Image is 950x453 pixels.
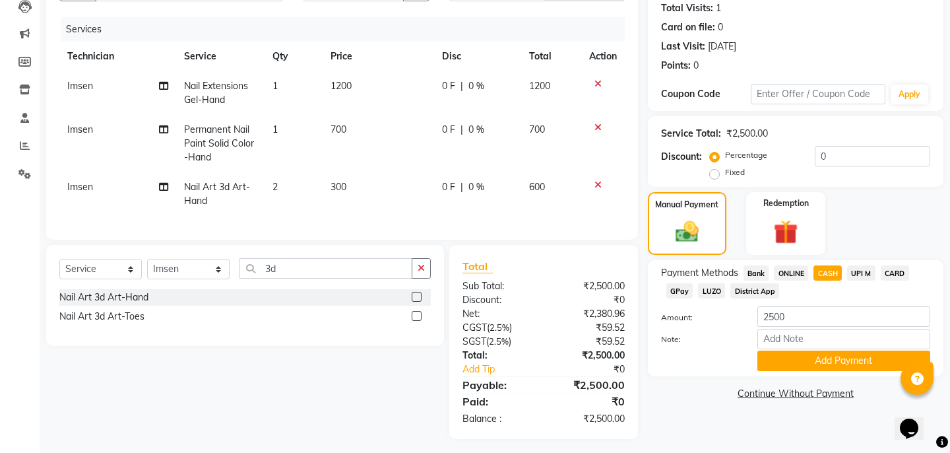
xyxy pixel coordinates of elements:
div: Payable: [453,377,544,393]
span: 300 [331,181,346,193]
span: 0 % [468,79,484,93]
span: ONLINE [774,265,808,281]
span: 0 F [442,79,455,93]
span: | [460,180,463,194]
span: Permanent Nail Paint Solid Color-Hand [184,123,254,163]
span: 1 [272,123,278,135]
div: Sub Total: [453,279,544,293]
label: Redemption [763,197,809,209]
div: Discount: [453,293,544,307]
div: Card on file: [661,20,715,34]
div: 0 [718,20,723,34]
div: ( ) [453,335,544,349]
img: _cash.svg [668,219,706,245]
div: Nail Art 3d Art-Toes [59,310,144,324]
span: | [460,123,463,137]
span: SGST [462,335,486,347]
th: Total [521,42,581,71]
div: Last Visit: [661,40,705,53]
div: ₹0 [559,363,635,376]
div: Balance : [453,412,544,426]
div: ₹2,500.00 [726,127,768,141]
div: Service Total: [661,127,721,141]
span: | [460,79,463,93]
label: Percentage [725,149,767,161]
div: ₹0 [544,394,635,409]
span: Bank [744,265,769,281]
span: Imsen [67,181,93,193]
span: 2.5% [490,322,509,333]
div: Total Visits: [661,1,713,15]
div: Nail Art 3d Art-Hand [59,291,148,304]
span: Total [462,260,493,273]
span: 700 [331,123,346,135]
a: Continue Without Payment [650,387,941,401]
div: ( ) [453,321,544,335]
input: Amount [757,306,930,327]
div: 1 [716,1,721,15]
span: 2.5% [489,336,509,347]
span: 1 [272,80,278,92]
button: Add Payment [757,351,930,371]
span: Nail Extensions Gel-Hand [184,80,248,106]
div: 0 [693,59,699,73]
div: ₹2,380.96 [544,307,635,321]
span: 0 % [468,180,484,194]
div: Total: [453,349,544,363]
span: 2 [272,181,278,193]
span: 0 % [468,123,484,137]
th: Service [176,42,264,71]
th: Price [323,42,434,71]
label: Fixed [725,166,745,178]
div: Discount: [661,150,702,164]
div: ₹2,500.00 [544,279,635,293]
div: Services [61,17,635,42]
div: Coupon Code [661,87,751,101]
th: Technician [59,42,176,71]
span: District App [730,283,779,298]
span: UPI M [847,265,875,281]
div: [DATE] [708,40,736,53]
span: Imsen [67,80,93,92]
label: Note: [651,333,747,345]
span: Nail Art 3d Art-Hand [184,181,250,207]
button: Apply [891,85,928,104]
span: CASH [813,265,842,281]
div: ₹59.52 [544,321,635,335]
span: GPay [666,283,693,298]
th: Qty [265,42,323,71]
label: Amount: [651,312,747,324]
iframe: chat widget [895,400,937,440]
span: 0 F [442,123,455,137]
div: ₹2,500.00 [544,349,635,363]
input: Enter Offer / Coupon Code [751,84,885,104]
div: ₹2,500.00 [544,412,635,426]
div: ₹0 [544,293,635,307]
input: Search or Scan [239,258,412,279]
span: 1200 [529,80,550,92]
span: 600 [529,181,545,193]
span: CARD [881,265,909,281]
input: Add Note [757,329,930,349]
div: Net: [453,307,544,321]
span: Payment Methods [661,266,738,280]
div: ₹2,500.00 [544,377,635,393]
div: Paid: [453,394,544,409]
span: CGST [462,322,487,333]
th: Disc [434,42,521,71]
th: Action [581,42,625,71]
span: Imsen [67,123,93,135]
span: 700 [529,123,545,135]
span: 0 F [442,180,455,194]
label: Manual Payment [655,199,718,211]
img: _gift.svg [766,217,806,248]
div: Points: [661,59,691,73]
span: 1200 [331,80,352,92]
a: Add Tip [453,363,559,376]
span: LUZO [698,283,725,298]
div: ₹59.52 [544,335,635,349]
